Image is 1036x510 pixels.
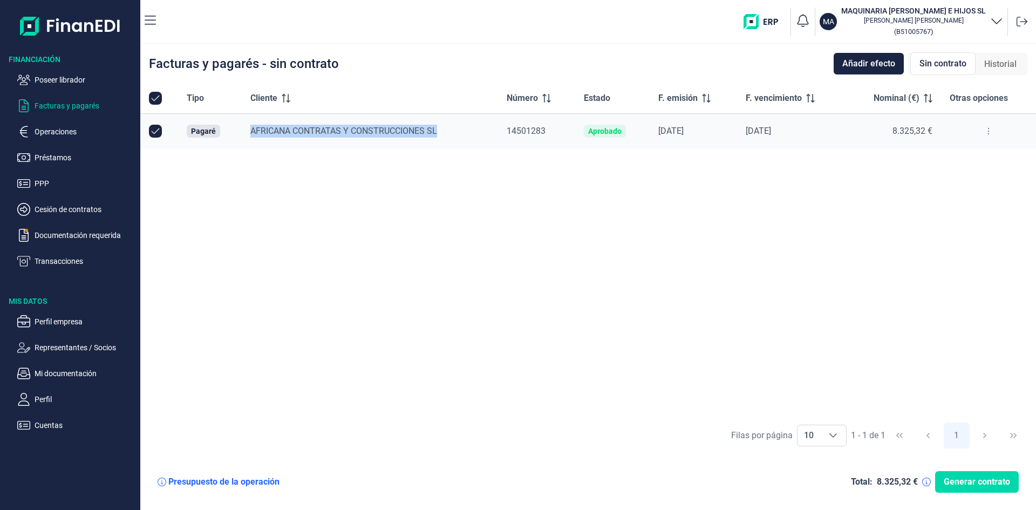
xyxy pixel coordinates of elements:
div: [DATE] [658,126,728,137]
button: Previous Page [915,423,941,448]
p: MA [823,16,834,27]
span: Sin contrato [919,57,966,70]
button: Representantes / Socios [17,341,136,354]
p: PPP [35,177,136,190]
span: Nominal (€) [874,92,919,105]
span: 8.325,32 € [892,126,932,136]
p: Documentación requerida [35,229,136,242]
small: Copiar cif [894,28,933,36]
p: [PERSON_NAME] [PERSON_NAME] [841,16,986,25]
p: Perfil [35,393,136,406]
p: Facturas y pagarés [35,99,136,112]
div: Historial [976,53,1025,75]
span: Tipo [187,92,204,105]
span: F. vencimiento [746,92,802,105]
div: Aprobado [588,127,622,135]
button: Next Page [972,423,998,448]
button: Page 1 [944,423,970,448]
p: Cesión de contratos [35,203,136,216]
p: Mi documentación [35,367,136,380]
p: Perfil empresa [35,315,136,328]
div: All items selected [149,92,162,105]
button: Transacciones [17,255,136,268]
p: Cuentas [35,419,136,432]
button: Cesión de contratos [17,203,136,216]
button: MAMAQUINARIA [PERSON_NAME] E HIJOS SL[PERSON_NAME] [PERSON_NAME](B51005767) [820,5,1003,38]
span: Número [507,92,538,105]
span: AFRICANA CONTRATAS Y CONSTRUCCIONES SL [250,126,437,136]
img: erp [744,14,786,29]
div: Presupuesto de la operación [168,477,280,487]
button: PPP [17,177,136,190]
div: Pagaré [191,127,216,135]
span: Estado [584,92,610,105]
button: Last Page [1000,423,1026,448]
button: Operaciones [17,125,136,138]
button: Perfil [17,393,136,406]
span: Añadir efecto [842,57,895,70]
p: Transacciones [35,255,136,268]
p: Representantes / Socios [35,341,136,354]
button: Añadir efecto [834,53,904,74]
button: Generar contrato [935,471,1019,493]
button: Cuentas [17,419,136,432]
span: F. emisión [658,92,698,105]
p: Poseer librador [35,73,136,86]
button: Mi documentación [17,367,136,380]
p: Préstamos [35,151,136,164]
button: Poseer librador [17,73,136,86]
button: First Page [887,423,912,448]
div: Choose [820,425,846,446]
span: 1 - 1 de 1 [851,431,885,440]
img: Logo de aplicación [20,9,121,43]
div: Row Unselected null [149,125,162,138]
span: Cliente [250,92,277,105]
p: Operaciones [35,125,136,138]
div: Total: [851,477,873,487]
button: Facturas y pagarés [17,99,136,112]
span: Otras opciones [950,92,1008,105]
button: Perfil empresa [17,315,136,328]
h3: MAQUINARIA [PERSON_NAME] E HIJOS SL [841,5,986,16]
span: Historial [984,58,1017,71]
div: Filas por página [731,429,793,442]
div: Facturas y pagarés - sin contrato [149,57,339,70]
div: [DATE] [746,126,837,137]
div: Sin contrato [910,52,976,75]
button: Documentación requerida [17,229,136,242]
span: 14501283 [507,126,546,136]
span: Generar contrato [944,475,1010,488]
div: 8.325,32 € [877,477,918,487]
button: Préstamos [17,151,136,164]
span: 10 [798,425,820,446]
